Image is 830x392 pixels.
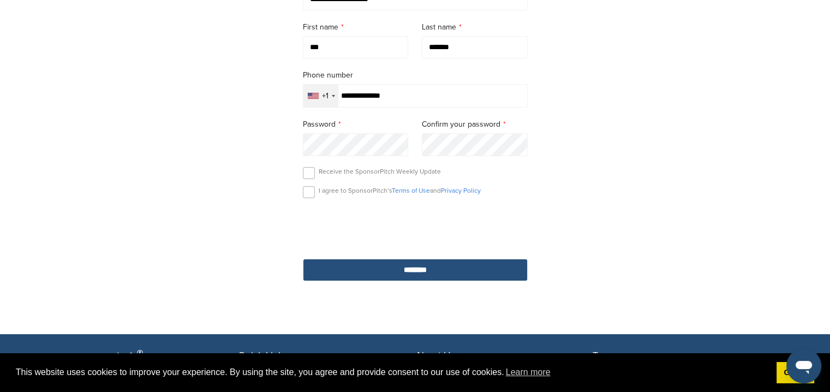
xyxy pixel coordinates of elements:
span: This website uses cookies to improve your experience. By using the site, you agree and provide co... [16,364,768,381]
span: ® [137,346,143,360]
iframe: Button to launch messaging window [786,348,821,383]
p: SponsorPitch [61,351,238,366]
label: First name [303,21,409,33]
p: I agree to SponsorPitch’s and [319,186,481,195]
a: dismiss cookie message [777,362,814,384]
div: Selected country [303,85,338,107]
label: Phone number [303,69,528,81]
span: Terms [593,349,618,361]
a: Terms of Use [392,187,430,194]
p: Receive the SponsorPitch Weekly Update [319,167,441,176]
label: Password [303,118,409,130]
iframe: reCAPTCHA [353,211,477,243]
span: Quick Links [238,349,288,361]
span: About Us [415,349,455,361]
a: learn more about cookies [504,364,552,381]
a: Privacy Policy [441,187,481,194]
label: Confirm your password [422,118,528,130]
div: +1 [322,92,329,100]
label: Last name [422,21,528,33]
